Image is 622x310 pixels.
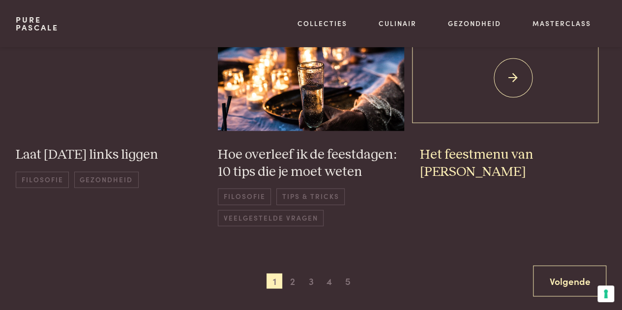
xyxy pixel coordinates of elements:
[16,25,202,226] a: Fruitontbijt_Pascale_Naessens Laat [DATE] links liggen FilosofieGezondheid
[532,18,591,28] a: Masterclass
[218,210,324,226] span: Veelgestelde vragen
[16,146,202,164] h3: Laat [DATE] links liggen
[267,273,282,289] span: 1
[218,25,404,131] img: 322966365_672122701124175_6822491702143303352_n
[218,188,271,204] span: Filosofie
[276,188,345,204] span: Tips & Tricks
[16,171,69,188] span: Filosofie
[74,171,139,188] span: Gezondheid
[218,146,404,180] h3: Hoe overleef ik de feestdagen: 10 tips die je moet weten
[218,25,404,226] a: 322966365_672122701124175_6822491702143303352_n Hoe overleef ik de feestdagen: 10 tips die je moe...
[322,273,337,289] span: 4
[16,16,59,31] a: PurePascale
[379,18,416,28] a: Culinair
[285,273,300,289] span: 2
[297,18,347,28] a: Collecties
[340,273,355,289] span: 5
[420,146,606,180] h3: Het feestmenu van [PERSON_NAME]
[597,285,614,302] button: Uw voorkeuren voor toestemming voor trackingtechnologieën
[448,18,501,28] a: Gezondheid
[420,25,606,226] a: _DSC8293 Het feestmenu van [PERSON_NAME]
[533,265,606,296] a: Volgende
[303,273,319,289] span: 3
